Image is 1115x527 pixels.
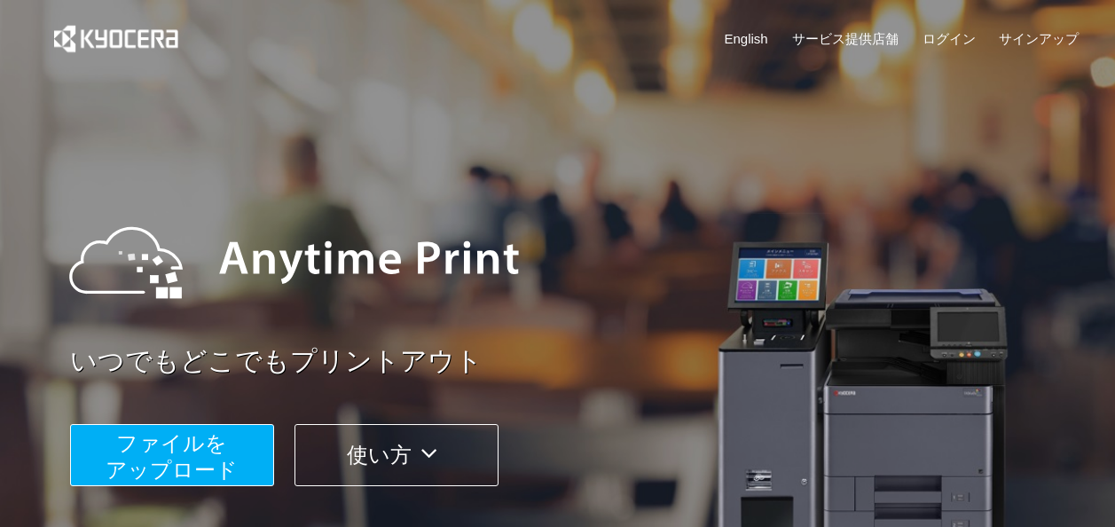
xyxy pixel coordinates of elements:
[923,29,976,48] a: ログイン
[792,29,899,48] a: サービス提供店舗
[70,342,1090,381] a: いつでもどこでもプリントアウト
[725,29,768,48] a: English
[999,29,1079,48] a: サインアップ
[294,424,499,486] button: 使い方
[70,424,274,486] button: ファイルを​​アップロード
[106,431,238,482] span: ファイルを ​​アップロード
